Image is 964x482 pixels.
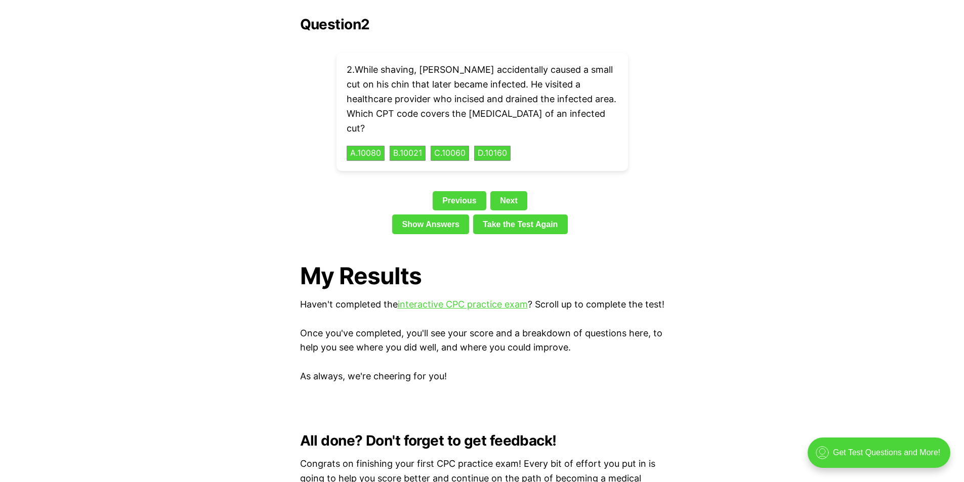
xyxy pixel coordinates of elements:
h2: Question 2 [300,16,664,32]
a: Previous [433,191,486,210]
a: interactive CPC practice exam [398,299,528,310]
button: B.10021 [390,146,426,161]
a: Show Answers [392,214,469,234]
iframe: portal-trigger [799,432,964,482]
p: 2 . While shaving, [PERSON_NAME] accidentally caused a small cut on his chin that later became in... [347,63,618,136]
p: As always, we're cheering for you! [300,369,664,384]
a: Take the Test Again [473,214,568,234]
button: A.10080 [347,146,385,161]
button: C.10060 [431,146,469,161]
h1: My Results [300,262,664,289]
h2: All done? Don't forget to get feedback! [300,432,664,449]
p: Haven't completed the ? Scroll up to complete the test! [300,297,664,312]
a: Next [490,191,527,210]
button: D.10160 [474,146,511,161]
p: Once you've completed, you'll see your score and a breakdown of questions here, to help you see w... [300,326,664,356]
